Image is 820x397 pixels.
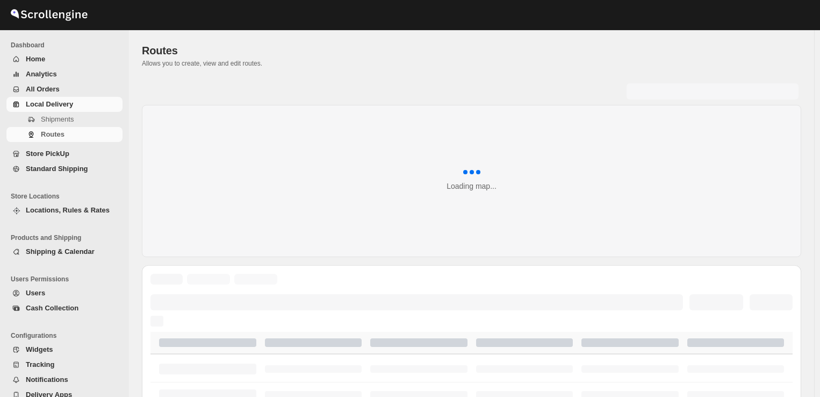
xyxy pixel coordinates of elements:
[6,286,123,301] button: Users
[142,45,178,56] span: Routes
[11,331,124,340] span: Configurations
[26,360,54,368] span: Tracking
[26,345,53,353] span: Widgets
[11,275,124,283] span: Users Permissions
[41,115,74,123] span: Shipments
[6,82,123,97] button: All Orders
[6,301,123,316] button: Cash Collection
[26,375,68,384] span: Notifications
[11,233,124,242] span: Products and Shipping
[26,247,95,256] span: Shipping & Calendar
[6,357,123,372] button: Tracking
[6,67,123,82] button: Analytics
[26,150,69,158] span: Store PickUp
[6,112,123,127] button: Shipments
[26,55,45,63] span: Home
[26,165,88,173] span: Standard Shipping
[447,181,497,192] div: Loading map...
[11,41,124,49] span: Dashboard
[41,130,64,138] span: Routes
[6,203,123,218] button: Locations, Rules & Rates
[26,85,60,93] span: All Orders
[6,127,123,142] button: Routes
[26,289,45,297] span: Users
[6,244,123,259] button: Shipping & Calendar
[6,342,123,357] button: Widgets
[6,52,123,67] button: Home
[6,372,123,387] button: Notifications
[26,70,57,78] span: Analytics
[26,206,110,214] span: Locations, Rules & Rates
[11,192,124,201] span: Store Locations
[142,59,801,68] p: Allows you to create, view and edit routes.
[26,100,73,108] span: Local Delivery
[26,304,78,312] span: Cash Collection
